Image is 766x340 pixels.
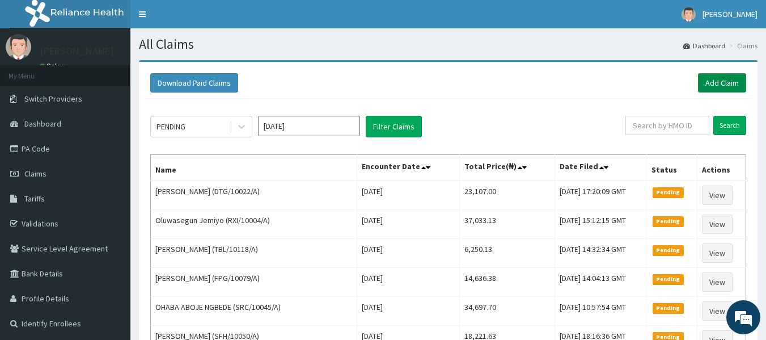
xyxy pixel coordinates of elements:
td: [DATE] 15:12:15 GMT [555,210,647,239]
span: Pending [653,216,684,226]
td: 14,636.38 [460,268,555,297]
td: 23,107.00 [460,181,555,210]
td: [PERSON_NAME] (TBL/10118/A) [151,239,357,268]
img: User Image [6,34,31,60]
td: [DATE] [357,181,459,210]
a: View [702,301,733,321]
span: Claims [24,169,46,179]
td: 37,033.13 [460,210,555,239]
button: Download Paid Claims [150,73,238,93]
span: Switch Providers [24,94,82,104]
div: Minimize live chat window [186,6,213,33]
input: Select Month and Year [258,116,360,136]
p: [PERSON_NAME] [40,46,114,56]
td: [DATE] [357,268,459,297]
span: Pending [653,245,684,255]
span: [PERSON_NAME] [702,9,757,19]
td: [DATE] [357,297,459,326]
td: 6,250.13 [460,239,555,268]
h1: All Claims [139,37,757,52]
td: 34,697.70 [460,297,555,326]
td: [DATE] 14:04:13 GMT [555,268,647,297]
span: Pending [653,303,684,313]
div: PENDING [156,121,185,132]
th: Status [647,155,697,181]
td: [PERSON_NAME] (FPG/10079/A) [151,268,357,297]
img: User Image [682,7,696,22]
span: Pending [653,274,684,284]
td: OHABA ABOJE NGBEDE (SRC/10045/A) [151,297,357,326]
th: Total Price(₦) [460,155,555,181]
div: Chat with us now [59,64,191,78]
th: Encounter Date [357,155,459,181]
td: [DATE] 10:57:54 GMT [555,297,647,326]
th: Name [151,155,357,181]
a: View [702,244,733,263]
td: [DATE] [357,210,459,239]
input: Search by HMO ID [625,116,709,135]
span: Pending [653,187,684,198]
td: [DATE] 17:20:09 GMT [555,181,647,210]
a: View [702,215,733,234]
span: We're online! [66,99,156,214]
a: View [702,272,733,292]
textarea: Type your message and hit 'Enter' [6,223,216,262]
th: Actions [697,155,746,181]
td: Oluwasegun Jemiyo (RXI/10004/A) [151,210,357,239]
td: [DATE] 14:32:34 GMT [555,239,647,268]
span: Dashboard [24,119,61,129]
span: Tariffs [24,194,45,204]
li: Claims [726,41,757,51]
td: [DATE] [357,239,459,268]
a: Dashboard [683,41,725,51]
a: Add Claim [698,73,746,93]
a: Online [40,62,67,70]
td: [PERSON_NAME] (DTG/10022/A) [151,181,357,210]
th: Date Filed [555,155,647,181]
button: Filter Claims [366,116,422,137]
input: Search [713,116,746,135]
a: View [702,186,733,205]
img: d_794563401_company_1708531726252_794563401 [21,57,46,85]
